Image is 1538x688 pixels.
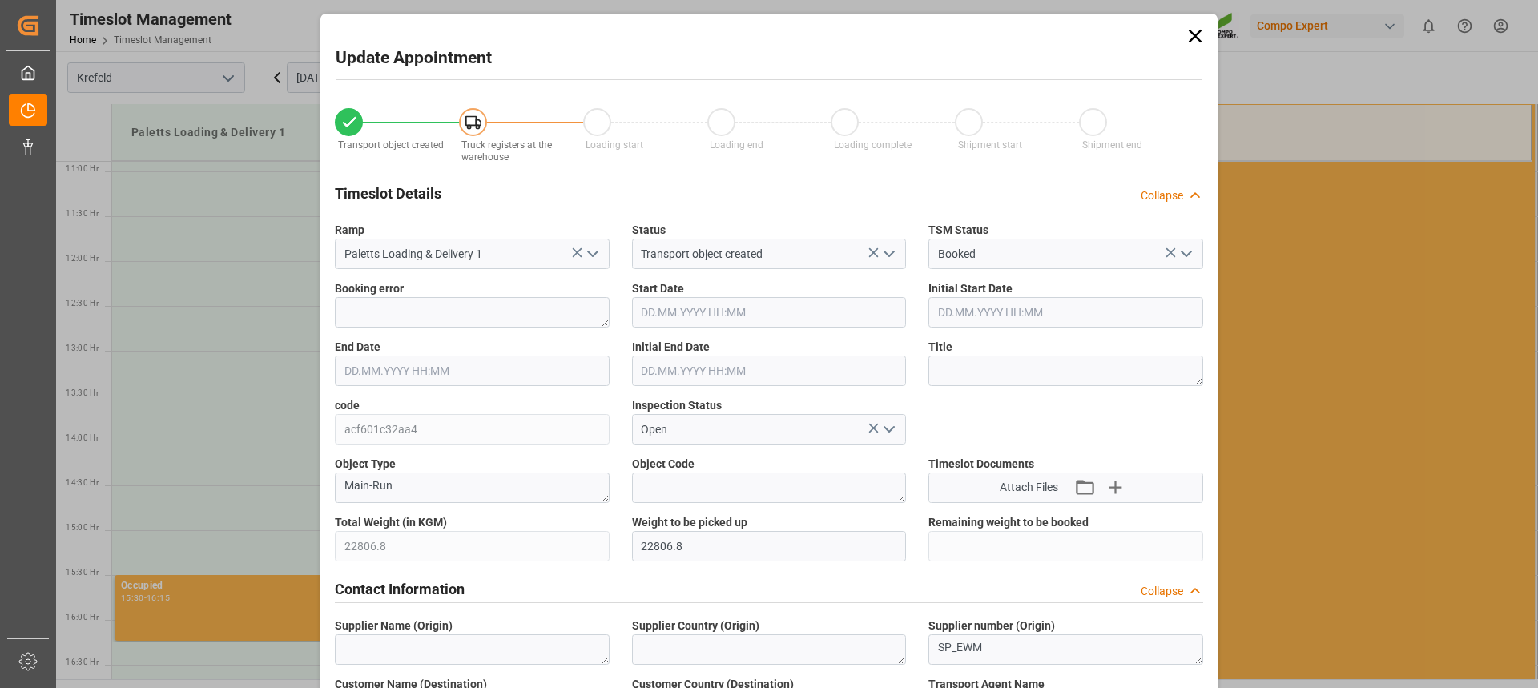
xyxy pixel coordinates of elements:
input: Type to search/select [632,239,907,269]
span: Object Code [632,456,695,473]
div: Collapse [1141,583,1183,600]
span: Transport object created [338,139,444,151]
textarea: SP_EWM [928,634,1203,665]
span: Inspection Status [632,397,722,414]
input: Type to search/select [335,239,610,269]
div: Collapse [1141,187,1183,204]
span: Ramp [335,222,364,239]
button: open menu [876,417,900,442]
span: Start Date [632,280,684,297]
span: Truck registers at the warehouse [461,139,552,163]
span: code [335,397,360,414]
span: Booking error [335,280,404,297]
textarea: Main-Run [335,473,610,503]
span: Supplier Name (Origin) [335,618,453,634]
button: open menu [579,242,603,267]
span: Loading end [710,139,763,151]
span: End Date [335,339,380,356]
h2: Update Appointment [336,46,492,71]
span: Timeslot Documents [928,456,1034,473]
span: Initial Start Date [928,280,1013,297]
input: DD.MM.YYYY HH:MM [928,297,1203,328]
span: Shipment start [958,139,1022,151]
span: Weight to be picked up [632,514,747,531]
span: Supplier Country (Origin) [632,618,759,634]
span: Remaining weight to be booked [928,514,1089,531]
span: Attach Files [1000,479,1058,496]
span: Status [632,222,666,239]
span: Shipment end [1082,139,1142,151]
input: DD.MM.YYYY HH:MM [632,297,907,328]
span: Loading start [586,139,643,151]
span: TSM Status [928,222,988,239]
span: Title [928,339,952,356]
h2: Timeslot Details [335,183,441,204]
span: Object Type [335,456,396,473]
span: Total Weight (in KGM) [335,514,447,531]
span: Initial End Date [632,339,710,356]
button: open menu [1173,242,1197,267]
button: open menu [876,242,900,267]
span: Supplier number (Origin) [928,618,1055,634]
h2: Contact Information [335,578,465,600]
input: DD.MM.YYYY HH:MM [632,356,907,386]
input: DD.MM.YYYY HH:MM [335,356,610,386]
span: Loading complete [834,139,912,151]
